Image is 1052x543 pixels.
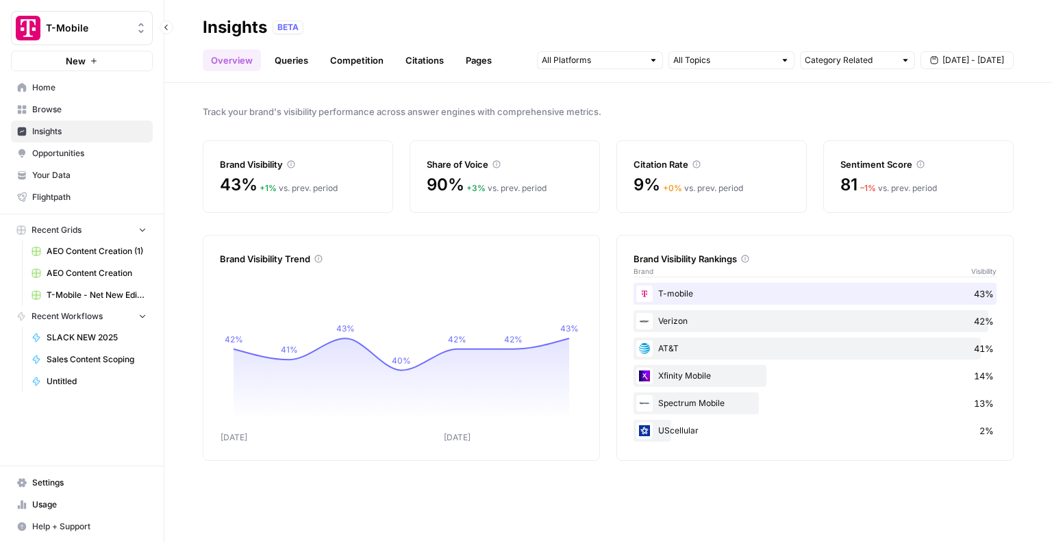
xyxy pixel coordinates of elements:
span: Brand [634,266,653,277]
div: vs. prev. period [860,182,937,194]
span: Help + Support [32,520,147,533]
button: Workspace: T-Mobile [11,11,153,45]
a: Browse [11,99,153,121]
button: New [11,51,153,71]
span: + 3 % [466,183,486,193]
img: 4muok1g1g86xual50l4ylscd06cv [636,340,653,357]
img: T-Mobile Logo [16,16,40,40]
a: AEO Content Creation (1) [25,240,153,262]
tspan: [DATE] [221,432,247,442]
span: 41% [974,342,994,355]
button: Recent Workflows [11,306,153,327]
div: Verizon [634,310,997,332]
span: 2% [979,424,994,438]
tspan: 42% [448,334,466,344]
span: T-Mobile - Net New Editorial [47,289,147,301]
span: 9% [634,174,660,196]
a: Your Data [11,164,153,186]
tspan: 42% [504,334,523,344]
div: Brand Visibility Rankings [634,252,997,266]
img: 5jrdfxhwwu2j87x98wcdmazl9uxw [636,395,653,412]
a: Insights [11,121,153,142]
span: + 0 % [663,183,682,193]
input: All Platforms [542,53,643,67]
tspan: 42% [225,334,243,344]
div: Spectrum Mobile [634,392,997,414]
span: AEO Content Creation (1) [47,245,147,257]
span: Browse [32,103,147,116]
span: [DATE] - [DATE] [942,54,1004,66]
div: vs. prev. period [466,182,547,194]
span: 14% [974,369,994,383]
a: Flightpath [11,186,153,208]
span: New [66,54,86,68]
tspan: 41% [281,344,298,355]
button: Recent Grids [11,220,153,240]
span: Your Data [32,169,147,181]
a: Usage [11,494,153,516]
div: vs. prev. period [260,182,338,194]
img: pqxvd6k5dhhmmeizg1bmcwihzxm8 [636,313,653,329]
span: 43% [220,174,257,196]
span: AEO Content Creation [47,267,147,279]
span: T-Mobile [46,21,129,35]
tspan: 43% [560,323,579,333]
a: Citations [397,49,452,71]
div: Brand Visibility Trend [220,252,583,266]
a: T-Mobile - Net New Editorial [25,284,153,306]
img: 11adn0hb3o0zpfye810dr608zppp [636,368,653,384]
span: – 1 % [860,183,876,193]
span: SLACK NEW 2025 [47,331,147,344]
span: 90% [427,174,464,196]
span: Untitled [47,375,147,388]
span: 43% [974,287,994,301]
div: vs. prev. period [663,182,743,194]
a: Sales Content Scoping [25,349,153,370]
div: Sentiment Score [840,157,997,171]
div: BETA [273,21,303,34]
img: 70h52b8b2v2h0w6kqufjnwnychnv [636,422,653,439]
span: Flightpath [32,191,147,203]
div: Xfinity Mobile [634,365,997,387]
div: Share of Voice [427,157,583,171]
input: All Topics [673,53,775,67]
a: Overview [203,49,261,71]
img: mrfqnb72bozqub3hngb3fal1l5yi [636,286,653,302]
a: Home [11,77,153,99]
span: Recent Workflows [32,310,103,323]
button: [DATE] - [DATE] [920,51,1014,69]
a: Competition [322,49,392,71]
span: Sales Content Scoping [47,353,147,366]
div: Citation Rate [634,157,790,171]
span: Recent Grids [32,224,82,236]
a: Opportunities [11,142,153,164]
a: Queries [266,49,316,71]
span: Visibility [971,266,997,277]
span: 13% [974,396,994,410]
span: Insights [32,125,147,138]
div: T-mobile [634,283,997,305]
a: AEO Content Creation [25,262,153,284]
div: AT&T [634,338,997,359]
tspan: [DATE] [444,432,471,442]
tspan: 43% [336,323,355,333]
span: Track your brand's visibility performance across answer engines with comprehensive metrics. [203,105,1014,118]
a: Settings [11,472,153,494]
button: Help + Support [11,516,153,538]
span: Settings [32,477,147,489]
div: Insights [203,16,267,38]
a: Pages [458,49,500,71]
span: 81 [840,174,857,196]
div: Brand Visibility [220,157,376,171]
input: Category Related [805,53,895,67]
span: + 1 % [260,183,277,193]
a: Untitled [25,370,153,392]
tspan: 40% [392,355,411,366]
a: SLACK NEW 2025 [25,327,153,349]
span: 42% [974,314,994,328]
span: Usage [32,498,147,511]
span: Home [32,81,147,94]
div: UScellular [634,420,997,442]
span: Opportunities [32,147,147,160]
